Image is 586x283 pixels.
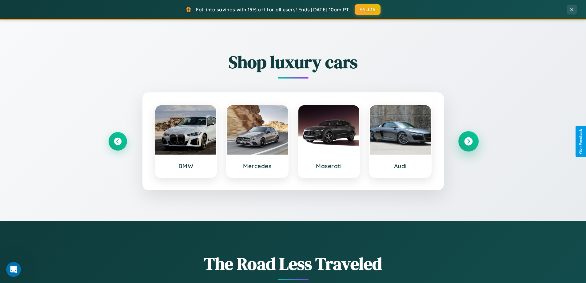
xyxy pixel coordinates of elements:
[355,4,381,15] button: FALL15
[579,129,583,154] div: Give Feedback
[305,162,353,170] h3: Maserati
[109,252,478,276] h1: The Road Less Traveled
[376,162,425,170] h3: Audi
[109,50,478,74] h2: Shop luxury cars
[196,6,350,13] span: Fall into savings with 15% off for all users! Ends [DATE] 10am PT.
[161,162,210,170] h3: BMW
[233,162,282,170] h3: Mercedes
[6,262,21,277] iframe: Intercom live chat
